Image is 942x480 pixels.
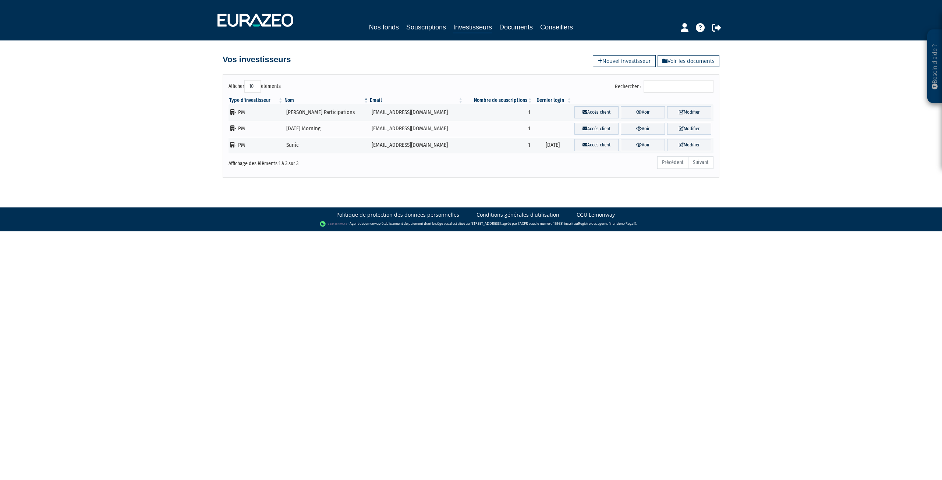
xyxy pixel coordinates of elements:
label: Afficher éléments [229,80,281,93]
a: CGU Lemonway [577,211,615,218]
input: Rechercher : [644,80,713,93]
td: - PM [229,104,284,121]
td: - PM [229,137,284,153]
a: Conseillers [540,22,573,32]
td: 1 [464,137,533,153]
label: Rechercher : [615,80,713,93]
a: Voir [621,139,665,151]
h4: Vos investisseurs [223,55,291,64]
th: Dernier login : activer pour trier la colonne par ordre croissant [533,97,572,104]
td: [DATE] [533,137,572,153]
img: logo-lemonway.png [320,220,348,228]
img: 1732889491-logotype_eurazeo_blanc_rvb.png [217,14,293,27]
td: [EMAIL_ADDRESS][DOMAIN_NAME] [369,104,464,121]
div: Affichage des éléments 1 à 3 sur 3 [229,156,424,167]
a: Voir [621,106,665,118]
td: 1 [464,104,533,121]
th: Nom : activer pour trier la colonne par ordre d&eacute;croissant [284,97,369,104]
td: [EMAIL_ADDRESS][DOMAIN_NAME] [369,137,464,153]
td: Sunic [284,137,369,153]
a: Accès client [574,106,619,118]
td: [EMAIL_ADDRESS][DOMAIN_NAME] [369,121,464,137]
th: Email : activer pour trier la colonne par ordre croissant [369,97,464,104]
div: - Agent de (établissement de paiement dont le siège social est situé au [STREET_ADDRESS], agréé p... [7,220,935,228]
a: Nouvel investisseur [593,55,656,67]
a: Nos fonds [369,22,399,32]
td: [DATE] Morning [284,121,369,137]
a: Voir [621,123,665,135]
a: Accès client [574,139,619,151]
a: Investisseurs [453,22,492,33]
a: Registre des agents financiers (Regafi) [578,221,636,226]
a: Modifier [667,123,711,135]
select: Afficheréléments [244,80,261,93]
a: Conditions générales d'utilisation [477,211,559,218]
th: &nbsp; [572,97,713,104]
a: Voir les documents [658,55,719,67]
a: Politique de protection des données personnelles [336,211,459,218]
a: Documents [499,22,533,32]
a: Modifier [667,139,711,151]
a: Souscriptions [406,22,446,32]
td: [PERSON_NAME] Participations [284,104,369,121]
td: - PM [229,121,284,137]
th: Nombre de souscriptions : activer pour trier la colonne par ordre croissant [464,97,533,104]
a: Modifier [667,106,711,118]
a: Accès client [574,123,619,135]
th: Type d'investisseur : activer pour trier la colonne par ordre croissant [229,97,284,104]
p: Besoin d'aide ? [931,33,939,100]
td: 1 [464,121,533,137]
a: Lemonway [364,221,380,226]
